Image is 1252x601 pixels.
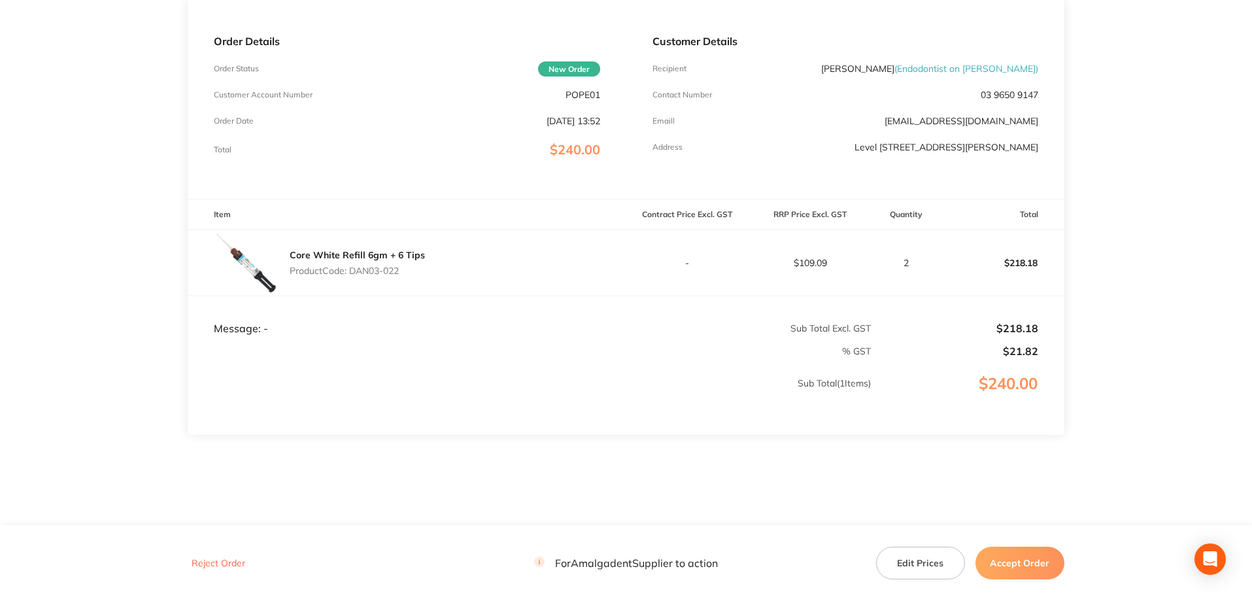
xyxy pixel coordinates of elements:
button: Reject Order [188,558,249,570]
p: Sub Total ( 1 Items) [188,378,871,415]
p: Order Status [214,64,259,73]
p: $240.00 [872,375,1064,419]
p: POPE01 [566,90,600,100]
p: For Amalgadent Supplier to action [534,557,718,570]
img: bmVzZnh5NQ [214,230,279,296]
p: Sub Total Excl. GST [627,323,871,334]
th: Quantity [871,199,941,230]
p: Address [652,143,683,152]
th: Total [941,199,1064,230]
p: $109.09 [749,258,871,268]
p: Order Date [214,116,254,126]
p: [DATE] 13:52 [547,116,600,126]
p: $21.82 [872,345,1038,357]
span: New Order [538,61,600,77]
td: Message: - [188,296,626,335]
p: Customer Details [652,35,1038,47]
th: Item [188,199,626,230]
button: Accept Order [975,547,1064,579]
p: 03 9650 9147 [981,90,1038,100]
span: $240.00 [550,141,600,158]
span: ( Endodontist on [PERSON_NAME] ) [894,63,1038,75]
th: RRP Price Excl. GST [749,199,871,230]
p: % GST [188,346,871,356]
p: Order Details [214,35,600,47]
th: Contract Price Excl. GST [626,199,749,230]
div: Open Intercom Messenger [1194,543,1226,575]
p: [PERSON_NAME] [821,63,1038,74]
a: [EMAIL_ADDRESS][DOMAIN_NAME] [885,115,1038,127]
p: Customer Account Number [214,90,313,99]
button: Edit Prices [876,547,965,579]
a: Core White Refill 6gm + 6 Tips [290,249,425,261]
p: - [627,258,749,268]
p: Level [STREET_ADDRESS][PERSON_NAME] [854,142,1038,152]
p: 2 [872,258,941,268]
p: $218.18 [872,322,1038,334]
p: Recipient [652,64,686,73]
p: Contact Number [652,90,712,99]
p: $218.18 [942,247,1064,279]
p: Total [214,145,231,154]
p: Product Code: DAN03-022 [290,266,425,276]
p: Emaill [652,116,675,126]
